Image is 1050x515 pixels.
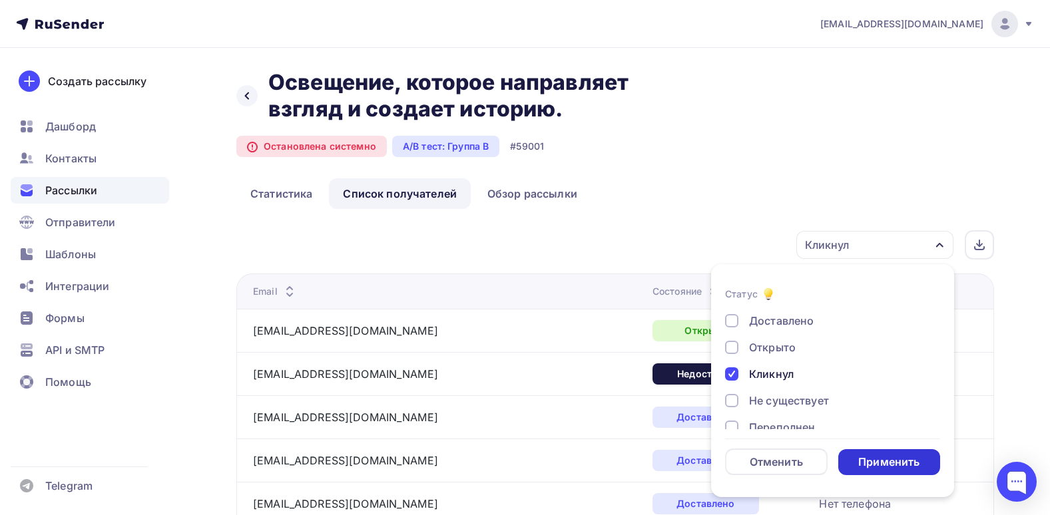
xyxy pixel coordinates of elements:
a: Статистика [236,178,326,209]
div: #59001 [510,140,544,153]
h2: Освещение, которое направляет взгляд и создает историю. [268,69,670,122]
div: Доставлено [653,493,759,514]
div: Открыто [653,320,759,341]
div: Статус [725,287,758,301]
a: Рассылки [11,177,169,204]
div: Доставлено [653,450,759,471]
a: [EMAIL_ADDRESS][DOMAIN_NAME] [253,367,438,381]
a: [EMAIL_ADDRESS][DOMAIN_NAME] [253,497,438,510]
a: Отправители [11,209,169,236]
div: Отменить [750,454,803,470]
span: Шаблоны [45,246,96,262]
div: Не существует [749,393,829,409]
span: Формы [45,310,85,326]
span: Telegram [45,478,93,494]
div: Состояние [653,285,722,298]
div: Кликнул [749,366,794,382]
a: [EMAIL_ADDRESS][DOMAIN_NAME] [820,11,1034,37]
span: Контакты [45,150,97,166]
span: Отправители [45,214,116,230]
div: Создать рассылку [48,73,146,89]
div: Применить [858,454,919,470]
div: Нет телефона [819,496,891,512]
a: Формы [11,305,169,331]
a: Контакты [11,145,169,172]
div: Кликнул [805,237,849,253]
a: [EMAIL_ADDRESS][DOMAIN_NAME] [253,324,438,337]
span: Интеграции [45,278,109,294]
span: Дашборд [45,118,96,134]
a: [EMAIL_ADDRESS][DOMAIN_NAME] [253,411,438,424]
div: Переполнен [749,419,815,435]
span: [EMAIL_ADDRESS][DOMAIN_NAME] [820,17,983,31]
div: Доставлено [653,407,759,428]
span: Рассылки [45,182,97,198]
div: Остановлена системно [236,136,387,157]
a: [EMAIL_ADDRESS][DOMAIN_NAME] [253,454,438,467]
a: Шаблоны [11,241,169,267]
div: A/B тест: Группа B [392,136,500,157]
span: API и SMTP [45,342,105,358]
button: Кликнул [796,230,954,259]
div: Доставлено [749,313,814,329]
a: Обзор рассылки [473,178,591,209]
span: Помощь [45,374,91,390]
div: Открыто [749,339,796,355]
ul: Кликнул [711,264,954,497]
div: Email [253,285,298,298]
a: Список получателей [329,178,471,209]
a: Дашборд [11,113,169,140]
div: Недоступен [653,363,759,385]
